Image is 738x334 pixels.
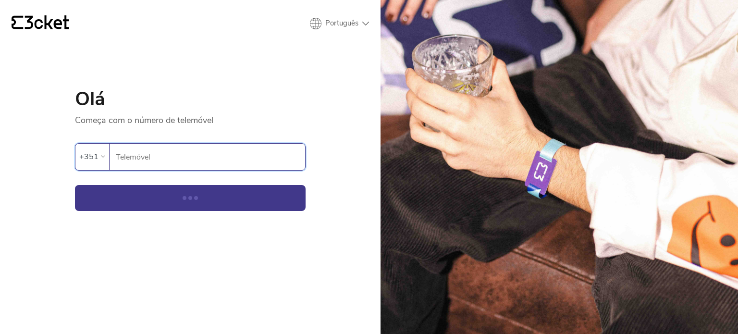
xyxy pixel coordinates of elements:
[12,15,69,32] a: {' '}
[12,16,23,29] g: {' '}
[75,89,306,109] h1: Olá
[115,144,305,170] input: Telemóvel
[79,149,98,164] div: +351
[110,144,305,171] label: Telemóvel
[75,109,306,126] p: Começa com o número de telemóvel
[75,185,306,211] button: Continuar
